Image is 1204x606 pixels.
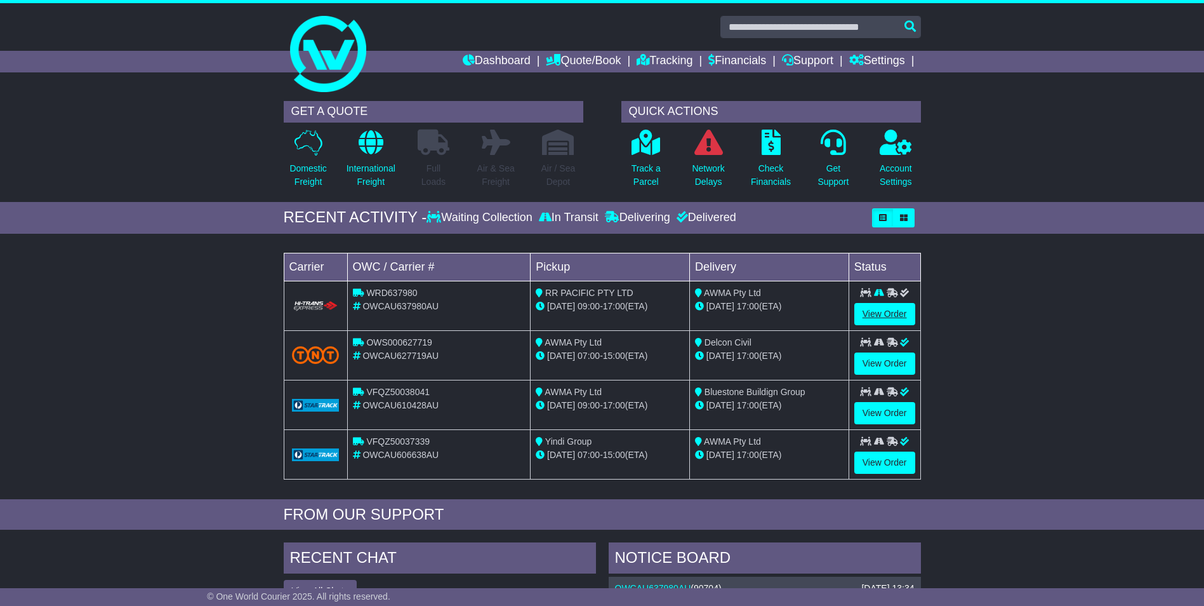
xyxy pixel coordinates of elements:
span: [DATE] [547,301,575,311]
div: Delivering [602,211,673,225]
span: [DATE] [706,301,734,311]
span: 17:00 [737,301,759,311]
a: DomesticFreight [289,129,327,196]
p: Account Settings [880,162,912,189]
span: OWCAU627719AU [362,351,439,361]
span: [DATE] [547,400,575,410]
div: [DATE] 13:34 [861,583,914,594]
p: Get Support [817,162,849,189]
td: Delivery [689,253,849,281]
span: 07:00 [578,450,600,460]
div: - (ETA) [536,349,684,363]
img: TNT_Domestic.png [292,346,340,363]
div: (ETA) [695,349,843,363]
a: AccountSettings [879,129,913,196]
a: OWCAU637980AU [615,583,691,593]
a: GetSupport [817,129,849,196]
a: Support [782,51,833,72]
a: Settings [849,51,905,72]
div: Delivered [673,211,736,225]
span: [DATE] [547,450,575,460]
div: ( ) [615,583,915,594]
p: Check Financials [751,162,791,189]
div: (ETA) [695,300,843,313]
p: Full Loads [418,162,449,189]
img: HiTrans.png [292,300,340,313]
a: View Order [854,353,915,375]
span: VFQZ50037339 [366,436,430,447]
a: Tracking [637,51,692,72]
span: © One World Courier 2025. All rights reserved. [207,591,390,602]
span: 15:00 [603,351,625,361]
span: WRD637980 [366,288,417,298]
div: In Transit [536,211,602,225]
span: AWMA Pty Ltd [704,288,761,298]
p: Domestic Freight [289,162,326,189]
span: AWMA Pty Ltd [704,436,761,447]
div: - (ETA) [536,399,684,412]
a: View Order [854,452,915,474]
div: (ETA) [695,448,843,462]
span: Bluestone Buildign Group [705,387,805,397]
span: OWS000627719 [366,337,432,347]
span: RR PACIFIC PTY LTD [545,288,633,298]
p: International Freight [347,162,395,189]
a: CheckFinancials [750,129,791,196]
span: 90704 [694,583,718,593]
button: View All Chats [284,580,357,602]
div: - (ETA) [536,448,684,462]
a: InternationalFreight [346,129,396,196]
span: AWMA Pty Ltd [545,337,602,347]
span: [DATE] [706,351,734,361]
span: 17:00 [603,301,625,311]
div: NOTICE BOARD [609,542,921,577]
img: GetCarrierServiceLogo [292,448,340,461]
span: Delcon Civil [705,337,751,347]
td: Status [849,253,920,281]
a: Dashboard [463,51,531,72]
span: 17:00 [737,400,759,410]
a: View Order [854,402,915,424]
span: 17:00 [737,351,759,361]
img: GetCarrierServiceLogo [292,399,340,412]
div: QUICK ACTIONS [621,101,921,123]
p: Air & Sea Freight [477,162,515,189]
a: View Order [854,303,915,325]
div: - (ETA) [536,300,684,313]
span: 15:00 [603,450,625,460]
p: Network Delays [692,162,724,189]
td: OWC / Carrier # [347,253,531,281]
span: VFQZ50038041 [366,387,430,397]
div: GET A QUOTE [284,101,583,123]
p: Air / Sea Depot [541,162,576,189]
span: [DATE] [547,351,575,361]
span: 17:00 [603,400,625,410]
span: OWCAU606638AU [362,450,439,460]
span: [DATE] [706,450,734,460]
td: Pickup [531,253,690,281]
span: 17:00 [737,450,759,460]
div: (ETA) [695,399,843,412]
div: RECENT CHAT [284,542,596,577]
a: Quote/Book [546,51,621,72]
span: 09:00 [578,301,600,311]
span: Yindi Group [545,436,592,447]
td: Carrier [284,253,347,281]
a: Track aParcel [631,129,661,196]
span: OWCAU637980AU [362,301,439,311]
span: AWMA Pty Ltd [545,387,602,397]
p: Track a Parcel [632,162,661,189]
a: NetworkDelays [691,129,725,196]
span: [DATE] [706,400,734,410]
a: Financials [708,51,766,72]
div: FROM OUR SUPPORT [284,506,921,524]
span: 09:00 [578,400,600,410]
span: 07:00 [578,351,600,361]
div: Waiting Collection [427,211,535,225]
div: RECENT ACTIVITY - [284,208,427,227]
span: OWCAU610428AU [362,400,439,410]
